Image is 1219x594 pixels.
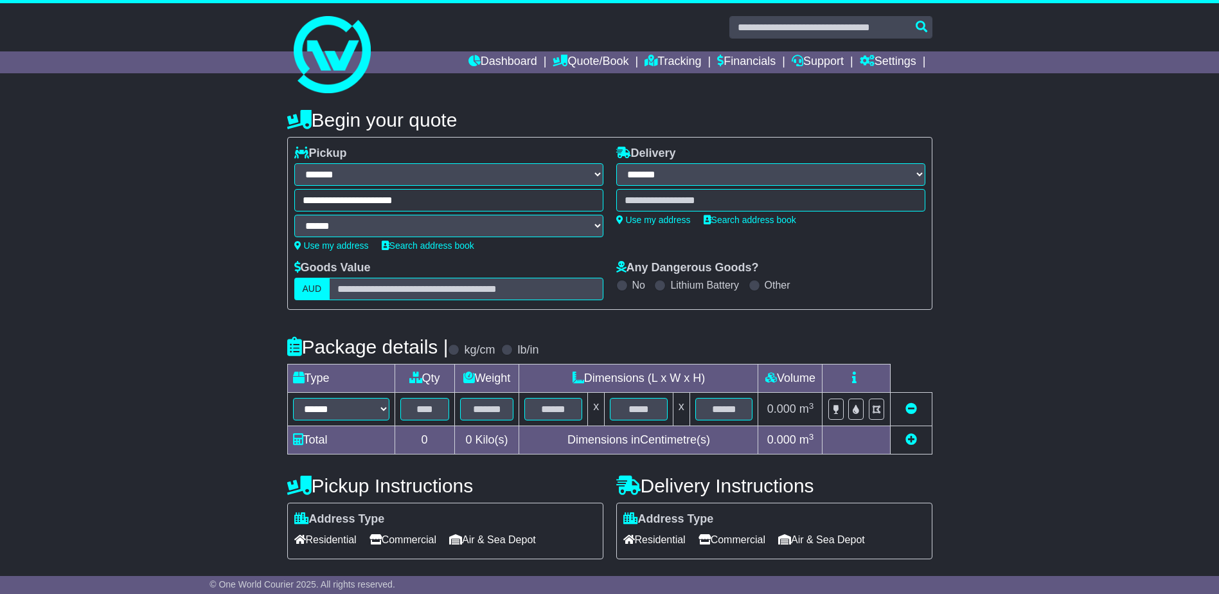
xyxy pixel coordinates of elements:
[287,426,395,455] td: Total
[464,343,495,357] label: kg/cm
[767,433,796,446] span: 0.000
[395,364,454,393] td: Qty
[809,432,814,442] sup: 3
[767,402,796,415] span: 0.000
[294,530,357,550] span: Residential
[799,433,814,446] span: m
[287,336,449,357] h4: Package details |
[717,51,776,73] a: Financials
[905,433,917,446] a: Add new item
[294,147,347,161] label: Pickup
[287,364,395,393] td: Type
[799,402,814,415] span: m
[792,51,844,73] a: Support
[860,51,916,73] a: Settings
[382,240,474,251] a: Search address book
[632,279,645,291] label: No
[623,512,714,526] label: Address Type
[294,512,385,526] label: Address Type
[588,393,605,426] td: x
[287,475,603,496] h4: Pickup Instructions
[905,402,917,415] a: Remove this item
[673,393,690,426] td: x
[454,364,519,393] td: Weight
[209,579,395,589] span: © One World Courier 2025. All rights reserved.
[519,364,758,393] td: Dimensions (L x W x H)
[395,426,454,455] td: 0
[616,215,691,225] a: Use my address
[765,279,790,291] label: Other
[809,401,814,411] sup: 3
[294,261,371,275] label: Goods Value
[616,261,759,275] label: Any Dangerous Goods?
[616,475,932,496] h4: Delivery Instructions
[758,364,823,393] td: Volume
[616,147,676,161] label: Delivery
[519,426,758,455] td: Dimensions in Centimetre(s)
[369,530,436,550] span: Commercial
[704,215,796,225] a: Search address book
[465,433,472,446] span: 0
[778,530,865,550] span: Air & Sea Depot
[294,240,369,251] a: Use my address
[623,530,686,550] span: Residential
[645,51,701,73] a: Tracking
[517,343,538,357] label: lb/in
[287,109,932,130] h4: Begin your quote
[294,278,330,300] label: AUD
[670,279,739,291] label: Lithium Battery
[698,530,765,550] span: Commercial
[454,426,519,455] td: Kilo(s)
[468,51,537,73] a: Dashboard
[449,530,536,550] span: Air & Sea Depot
[553,51,628,73] a: Quote/Book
